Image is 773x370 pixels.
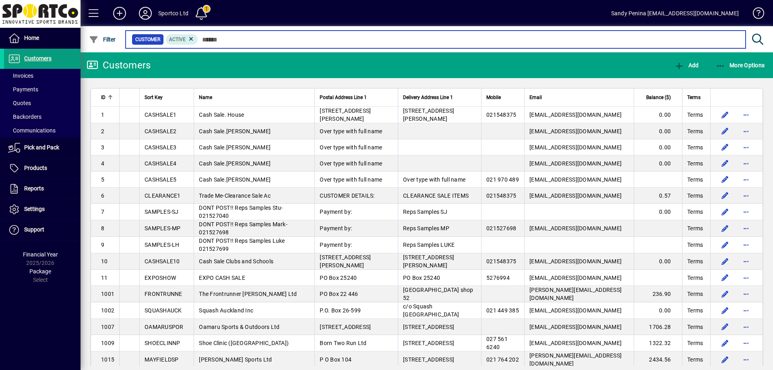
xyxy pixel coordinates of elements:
[199,291,297,297] span: The Frontrunner [PERSON_NAME] Ltd
[4,179,81,199] a: Reports
[403,107,454,122] span: [STREET_ADDRESS][PERSON_NAME]
[199,340,289,346] span: Shoe Clinic ([GEOGRAPHIC_DATA])
[145,144,176,151] span: CASHSALE3
[719,205,732,218] button: Edit
[529,160,622,167] span: [EMAIL_ADDRESS][DOMAIN_NAME]
[719,304,732,317] button: Edit
[101,275,108,281] span: 11
[403,93,453,102] span: Delivery Address Line 1
[320,242,352,248] span: Payment by:
[8,72,33,79] span: Invoices
[687,306,703,314] span: Terms
[4,138,81,158] a: Pick and Pack
[166,34,198,45] mat-chip: Activation Status: Active
[101,242,104,248] span: 9
[320,192,374,199] span: CUSTOMER DETAILS:
[747,2,763,28] a: Knowledge Base
[719,320,732,333] button: Edit
[101,112,104,118] span: 1
[529,112,622,118] span: [EMAIL_ADDRESS][DOMAIN_NAME]
[101,291,114,297] span: 1001
[719,337,732,349] button: Edit
[199,93,310,102] div: Name
[199,160,271,167] span: Cash Sale.[PERSON_NAME]
[169,37,186,42] span: Active
[199,275,245,281] span: EXPO CASH SALE
[403,242,455,248] span: Reps Samples LUKE
[719,125,732,138] button: Edit
[8,127,56,134] span: Communications
[320,340,366,346] span: Born Two Run Ltd
[158,7,188,20] div: Sportco Ltd
[4,158,81,178] a: Products
[145,356,179,363] span: MAYFIELDSP
[529,128,622,134] span: [EMAIL_ADDRESS][DOMAIN_NAME]
[403,192,469,199] span: CLEARANCE SALE ITEMS
[145,160,176,167] span: CASHSALE4
[145,291,182,297] span: FRONTRUNNE
[529,275,622,281] span: [EMAIL_ADDRESS][DOMAIN_NAME]
[320,128,382,134] span: Over type with full name
[674,62,699,68] span: Add
[320,275,357,281] span: PO Box 25240
[199,144,271,151] span: Cash Sale.[PERSON_NAME]
[687,290,703,298] span: Terms
[101,144,104,151] span: 3
[29,268,51,275] span: Package
[687,111,703,119] span: Terms
[320,93,367,102] span: Postal Address Line 1
[634,335,682,351] td: 1322.32
[145,242,180,248] span: SAMPLES-LH
[687,323,703,331] span: Terms
[740,141,752,154] button: More options
[740,353,752,366] button: More options
[719,238,732,251] button: Edit
[403,275,440,281] span: PO Box 25240
[101,192,104,199] span: 6
[199,176,271,183] span: Cash Sale.[PERSON_NAME]
[740,271,752,284] button: More options
[320,209,352,215] span: Payment by:
[101,307,114,314] span: 1002
[24,144,59,151] span: Pick and Pack
[199,324,279,330] span: Oamaru Sports & Outdoors Ltd
[101,225,104,232] span: 8
[687,241,703,249] span: Terms
[320,160,382,167] span: Over type with full name
[199,93,212,102] span: Name
[403,209,447,215] span: Reps Samples SJ
[145,275,176,281] span: EXPOSHOW
[687,93,701,102] span: Terms
[486,258,516,265] span: 021548375
[132,6,158,21] button: Profile
[320,144,382,151] span: Over type with full name
[740,304,752,317] button: More options
[8,114,41,120] span: Backorders
[403,303,459,318] span: c/o Squash [GEOGRAPHIC_DATA]
[199,205,283,219] span: DONT POST!! Reps Samples Stu-021527040
[320,107,371,122] span: [STREET_ADDRESS][PERSON_NAME]
[320,324,371,330] span: [STREET_ADDRESS]
[145,225,181,232] span: SAMPLES-MP
[529,324,622,330] span: [EMAIL_ADDRESS][DOMAIN_NAME]
[529,258,622,265] span: [EMAIL_ADDRESS][DOMAIN_NAME]
[740,157,752,170] button: More options
[687,192,703,200] span: Terms
[634,155,682,172] td: 0.00
[403,324,454,330] span: [STREET_ADDRESS]
[529,352,622,367] span: [PERSON_NAME][EMAIL_ADDRESS][DOMAIN_NAME]
[101,340,114,346] span: 1009
[199,307,253,314] span: Squash Auckland Inc
[87,59,151,72] div: Customers
[687,257,703,265] span: Terms
[529,176,622,183] span: [EMAIL_ADDRESS][DOMAIN_NAME]
[23,251,58,258] span: Financial Year
[687,356,703,364] span: Terms
[145,176,176,183] span: CASHSALE5
[24,55,52,62] span: Customers
[101,160,104,167] span: 4
[8,100,31,106] span: Quotes
[320,225,352,232] span: Payment by:
[529,307,622,314] span: [EMAIL_ADDRESS][DOMAIN_NAME]
[135,35,160,43] span: Customer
